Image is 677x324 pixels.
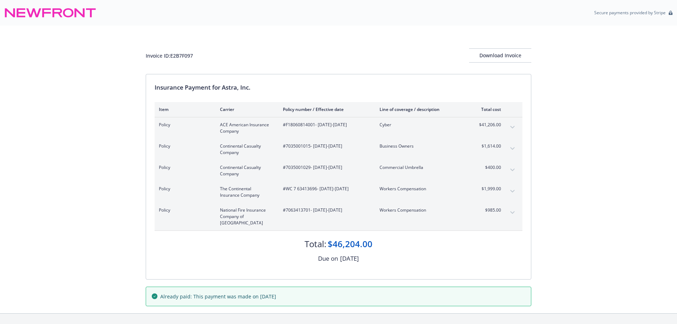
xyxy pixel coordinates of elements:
span: Continental Casualty Company [220,143,272,156]
p: Secure payments provided by Stripe [594,10,666,16]
button: expand content [507,164,518,176]
span: Workers Compensation [380,207,463,213]
div: PolicyContinental Casualty Company#7035001029- [DATE]-[DATE]Commercial Umbrella$400.00expand content [155,160,522,181]
span: Workers Compensation [380,186,463,192]
button: Download Invoice [469,48,531,63]
span: $41,206.00 [474,122,501,128]
span: Continental Casualty Company [220,164,272,177]
button: expand content [507,207,518,218]
span: National Fire Insurance Company of [GEOGRAPHIC_DATA] [220,207,272,226]
span: Policy [159,207,209,213]
div: PolicyThe Continental Insurance Company#WC 7 63413696- [DATE]-[DATE]Workers Compensation$1,999.00... [155,181,522,203]
span: Already paid: This payment was made on [DATE] [160,293,276,300]
div: Carrier [220,106,272,112]
span: The Continental Insurance Company [220,186,272,198]
div: Item [159,106,209,112]
button: expand content [507,143,518,154]
div: Total cost [474,106,501,112]
span: Commercial Umbrella [380,164,463,171]
span: #7035001015 - [DATE]-[DATE] [283,143,368,149]
span: $400.00 [474,164,501,171]
div: $46,204.00 [328,238,372,250]
div: Download Invoice [469,49,531,62]
span: $1,999.00 [474,186,501,192]
span: #F18060814001 - [DATE]-[DATE] [283,122,368,128]
div: Total: [305,238,326,250]
button: expand content [507,186,518,197]
div: Invoice ID: E2B7F097 [146,52,193,59]
span: ACE American Insurance Company [220,122,272,134]
span: #7035001029 - [DATE]-[DATE] [283,164,368,171]
div: PolicyACE American Insurance Company#F18060814001- [DATE]-[DATE]Cyber$41,206.00expand content [155,117,522,139]
span: Policy [159,143,209,149]
div: Due on [318,254,338,263]
div: Policy number / Effective date [283,106,368,112]
span: #WC 7 63413696 - [DATE]-[DATE] [283,186,368,192]
div: Insurance Payment for Astra, Inc. [155,83,522,92]
div: PolicyContinental Casualty Company#7035001015- [DATE]-[DATE]Business Owners$1,614.00expand content [155,139,522,160]
div: PolicyNational Fire Insurance Company of [GEOGRAPHIC_DATA]#7063413701- [DATE]-[DATE]Workers Compe... [155,203,522,230]
span: Business Owners [380,143,463,149]
div: Line of coverage / description [380,106,463,112]
span: $985.00 [474,207,501,213]
div: [DATE] [340,254,359,263]
span: Policy [159,186,209,192]
span: Cyber [380,122,463,128]
span: Policy [159,122,209,128]
span: $1,614.00 [474,143,501,149]
button: expand content [507,122,518,133]
span: #7063413701 - [DATE]-[DATE] [283,207,368,213]
span: Policy [159,164,209,171]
